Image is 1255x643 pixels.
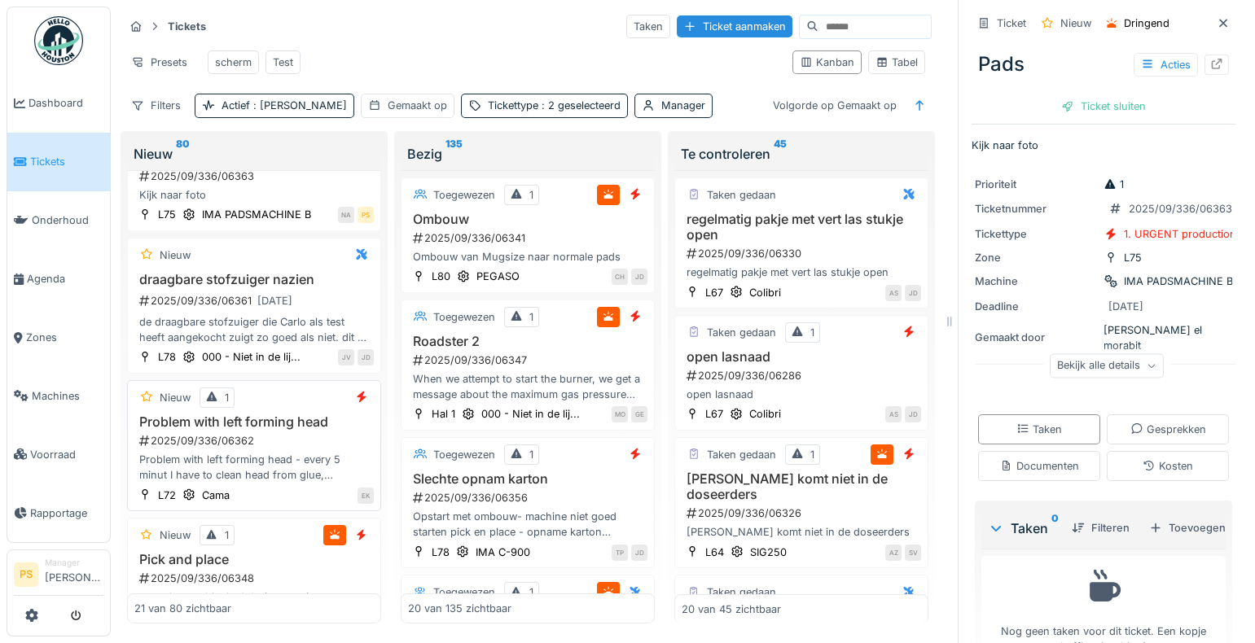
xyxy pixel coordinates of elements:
div: 1 [225,527,229,543]
div: 1 [529,584,533,600]
a: Agenda [7,250,110,308]
span: Zones [26,330,103,345]
div: L78 [158,349,176,365]
div: Bekijk alle details [1050,354,1164,378]
div: 21 van 80 zichtbaar [134,601,231,616]
div: Taken gedaan [707,187,776,203]
div: scherm [215,55,252,70]
sup: 80 [176,144,190,164]
strong: Tickets [161,19,213,34]
div: Taken [988,518,1059,538]
div: 2025/09/336/06330 [685,246,921,261]
div: 2025/09/336/06286 [685,368,921,383]
div: Toevoegen [1143,517,1232,539]
div: Machine [975,273,1097,289]
div: 2025/09/336/06348 [138,571,374,586]
div: L75 [158,207,176,222]
div: NA [338,207,354,223]
div: JD [905,285,921,301]
div: Taken [1016,422,1062,437]
span: Voorraad [30,447,103,462]
div: Nieuw [134,144,375,164]
a: Tickets [7,133,110,191]
h3: [PERSON_NAME] komt niet in de doseerders [682,471,921,502]
div: Tickettype [488,98,621,113]
div: GE [631,406,647,422]
h3: Problem with left forming head [134,414,374,430]
div: Toegewezen [433,447,495,462]
span: Agenda [27,271,103,287]
div: AZ [885,545,902,561]
div: Problem with left forming head - every 5 minut I have to clean head from glue, damaged boxes and ... [134,452,374,483]
div: Colibri [749,406,781,422]
div: 2025/09/336/06363 [138,168,374,184]
div: L80 [432,269,450,284]
div: Zone [975,250,1097,265]
sup: 135 [445,144,463,164]
div: de draagbare stofzuiger die Carlo als test heeft aangekocht zuigt zo goed als niet. dit is regelm... [134,314,374,345]
div: Gemaakt door [975,330,1097,345]
div: IMA PADSMACHINE B [202,207,311,222]
div: Kanban [800,55,854,70]
a: PS Manager[PERSON_NAME] [14,557,103,596]
div: [PERSON_NAME] el morabit [975,322,1232,353]
sup: 0 [1051,518,1059,538]
div: Ticketnummer [975,201,1097,217]
div: Acties [1134,53,1198,77]
h3: Roadster 2 [408,334,647,349]
div: L72 [158,488,176,503]
div: Colibri [749,285,781,300]
div: Prioriteit [975,177,1097,192]
div: CH [612,269,628,285]
div: When we attempt to start the burner, we get a message about the maximum gas pressure and the inab... [408,371,647,402]
div: PS [358,207,374,223]
div: AS [885,285,902,301]
div: [DATE] [257,293,292,308]
h3: regelmatig pakje met vert las stukje open [682,212,921,243]
div: 1 [810,447,814,462]
div: Taken gedaan [707,325,776,340]
div: Ombouw van Mugsize naar normale pads [408,249,647,265]
div: 1 [1104,177,1124,192]
div: PEGASO [476,269,520,284]
div: Kijk naar foto [134,187,374,203]
div: L75 [1124,250,1142,265]
div: Pads [972,43,1235,85]
div: 1 [810,325,814,340]
div: Nieuw [160,247,191,263]
sup: 45 [774,144,787,164]
div: [PERSON_NAME] komt niet in de doseerders [682,524,921,540]
div: L67 [705,285,723,300]
div: 1 [529,187,533,203]
div: Manager [45,557,103,569]
div: Actief [222,98,347,113]
div: Toegewezen [433,309,495,325]
div: Presets [124,50,195,74]
div: 20 van 135 zichtbaar [408,601,511,616]
a: Voorraad [7,425,110,483]
div: Gesprekken [1130,422,1206,437]
div: Taken [626,15,670,38]
div: 2025/09/336/06362 [138,433,374,448]
span: Tickets [30,154,103,169]
div: Deadline [975,299,1097,314]
h3: Pick and place [134,552,374,567]
div: Nieuw [160,527,191,543]
div: 2025/09/336/06326 [685,505,921,521]
div: Ticket sluiten [1055,95,1152,117]
a: Zones [7,308,110,367]
div: JV [338,349,354,365]
div: 2025/09/336/06361 [138,291,374,311]
div: regelmatig pakje met vert las stukje open [682,265,921,280]
span: Rapportage [30,505,103,521]
div: 2025/09/336/06347 [411,352,647,368]
div: IMA C-900 [476,545,530,560]
a: Onderhoud [7,191,110,250]
div: L64 [705,545,724,560]
div: Tabel [875,55,918,70]
h3: Slechte opnam karton [408,471,647,487]
h3: Ombouw [408,212,647,227]
div: IMA PADSMACHINE B [1124,273,1233,289]
div: 000 - Niet in de lij... [202,349,301,365]
div: Dringend [1124,15,1169,31]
